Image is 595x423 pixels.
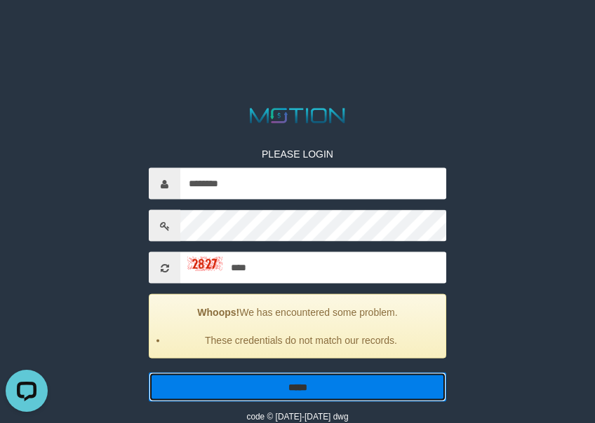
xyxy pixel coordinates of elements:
button: Open LiveChat chat widget [6,6,48,48]
div: We has encountered some problem. [149,294,446,359]
li: These credentials do not match our records. [167,333,435,347]
small: code © [DATE]-[DATE] dwg [246,412,348,422]
strong: Whoops! [197,307,239,318]
img: MOTION_logo.png [246,106,349,126]
img: captcha [187,256,222,270]
p: PLEASE LOGIN [149,147,446,161]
